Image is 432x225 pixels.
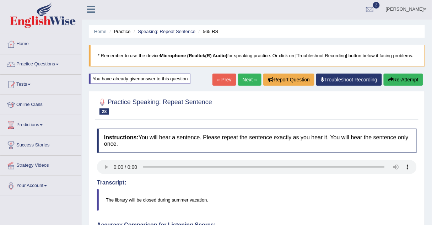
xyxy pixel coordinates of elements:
li: Practice [108,28,130,35]
a: Success Stories [0,135,81,153]
a: Practice Questions [0,54,81,72]
a: Tests [0,75,81,92]
blockquote: The library will be closed during summer vacation. [97,189,417,211]
li: 565 RS [197,28,218,35]
a: Next » [238,74,261,86]
a: Predictions [0,115,81,133]
div: You have already given answer to this question [89,74,190,84]
a: Speaking: Repeat Sentence [138,29,195,34]
a: Strategy Videos [0,156,81,173]
b: Microphone (Realtek(R) Audio) [160,53,227,58]
a: Home [94,29,107,34]
button: Report Question [263,74,314,86]
a: Troubleshoot Recording [316,74,382,86]
a: Your Account [0,176,81,194]
a: Online Class [0,95,81,113]
a: « Prev [212,74,236,86]
h4: You will hear a sentence. Please repeat the sentence exactly as you hear it. You will hear the se... [97,129,417,152]
h4: Transcript: [97,180,417,186]
button: Re-Attempt [384,74,423,86]
a: Home [0,34,81,52]
blockquote: * Remember to use the device for speaking practice. Or click on [Troubleshoot Recording] button b... [89,45,425,66]
span: 28 [99,108,109,115]
h2: Practice Speaking: Repeat Sentence [97,97,212,115]
span: 2 [373,2,380,9]
b: Instructions: [104,134,139,140]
